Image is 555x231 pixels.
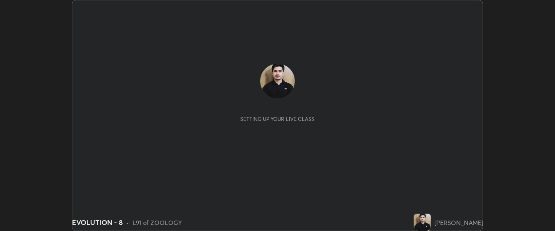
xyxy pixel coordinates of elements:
[126,218,129,227] div: •
[434,218,483,227] div: [PERSON_NAME]
[414,214,431,231] img: 6cece3184ad04555805104c557818702.jpg
[133,218,182,227] div: L91 of ZOOLOGY
[260,64,295,98] img: 6cece3184ad04555805104c557818702.jpg
[240,116,314,122] div: Setting up your live class
[72,217,123,228] div: EVOLUTION - 8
